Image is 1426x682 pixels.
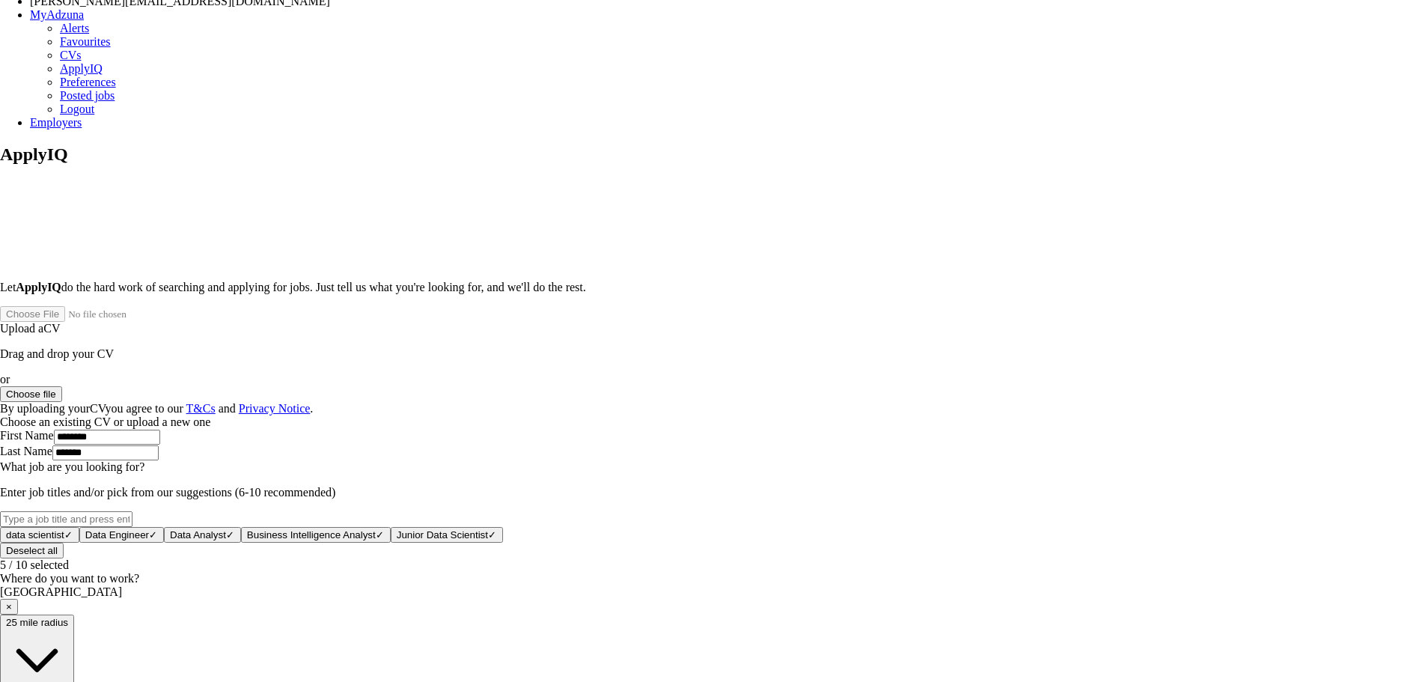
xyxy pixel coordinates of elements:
button: Data Engineer✓ [79,527,164,543]
a: Alerts [60,22,89,34]
span: ✓ [226,529,234,541]
button: Junior Data Scientist✓ [391,527,503,543]
span: 25 mile radius [6,617,68,628]
span: ✓ [149,529,157,541]
span: Junior Data Scientist [397,529,488,541]
button: Data Analyst✓ [164,527,241,543]
a: ApplyIQ [60,62,103,75]
a: Preferences [60,76,116,88]
span: data scientist [6,529,64,541]
a: Employers [30,116,82,129]
a: MyAdzuna [30,8,84,21]
span: ✓ [376,529,384,541]
span: Data Analyst [170,529,226,541]
span: ✓ [64,529,73,541]
span: Business Intelligence Analyst [247,529,376,541]
a: Posted jobs [60,89,115,102]
span: Data Engineer [85,529,149,541]
a: CVs [60,49,81,61]
button: Business Intelligence Analyst✓ [241,527,391,543]
span: ✓ [488,529,496,541]
span: × [6,601,12,612]
strong: ApplyIQ [16,281,61,293]
a: Favourites [60,35,111,48]
a: T&Cs [186,402,216,415]
a: Privacy Notice [239,402,311,415]
a: Logout [60,103,94,115]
